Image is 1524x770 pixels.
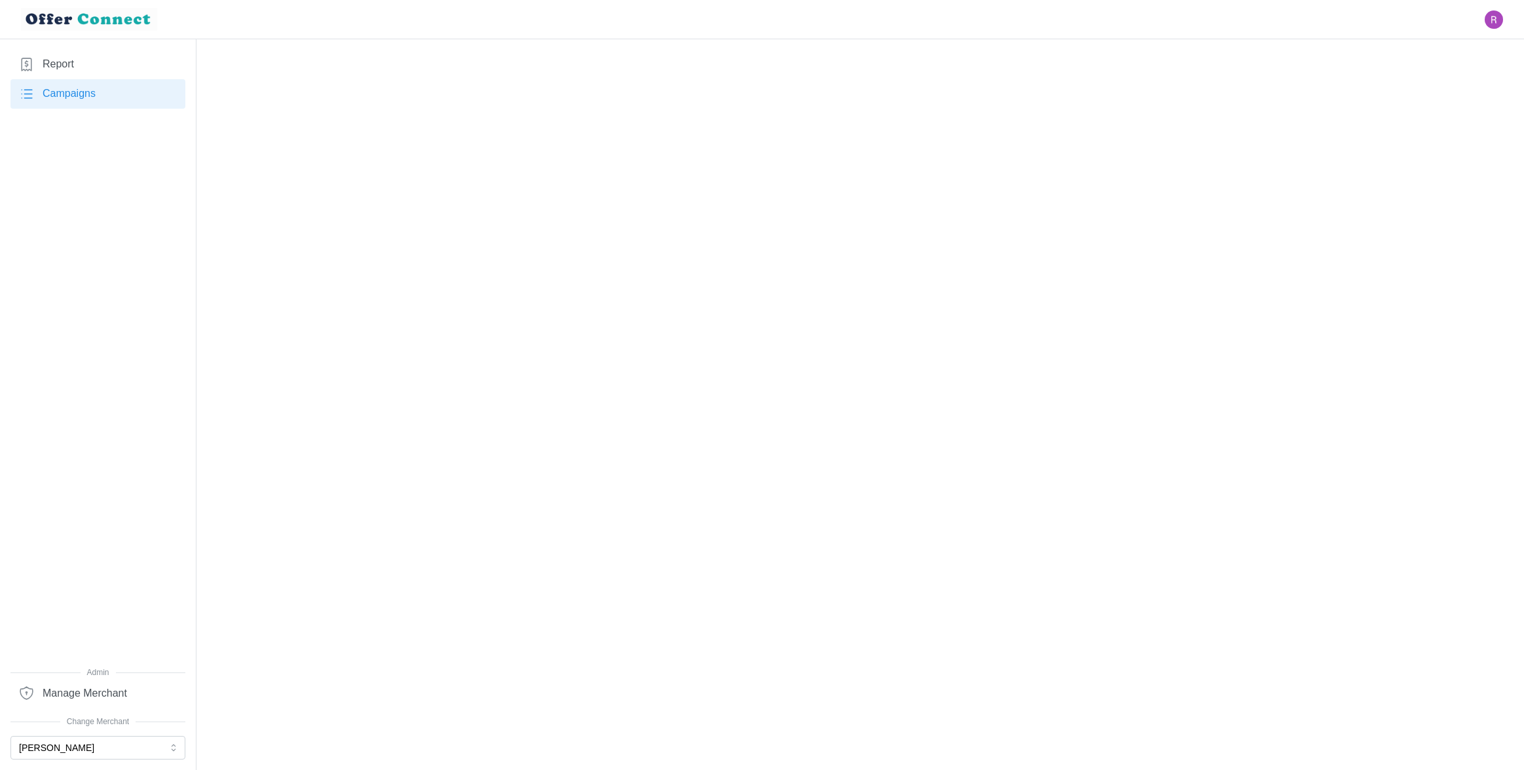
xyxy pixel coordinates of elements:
span: Admin [10,667,185,679]
button: [PERSON_NAME] [10,736,185,760]
span: Change Merchant [10,716,185,728]
span: Manage Merchant [43,686,127,702]
span: Report [43,56,74,73]
a: Report [10,50,185,79]
img: Ryan Gribben [1485,10,1503,29]
a: Manage Merchant [10,678,185,708]
a: Campaigns [10,79,185,109]
button: Open user button [1485,10,1503,29]
span: Campaigns [43,86,96,102]
img: loyalBe Logo [21,8,157,31]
